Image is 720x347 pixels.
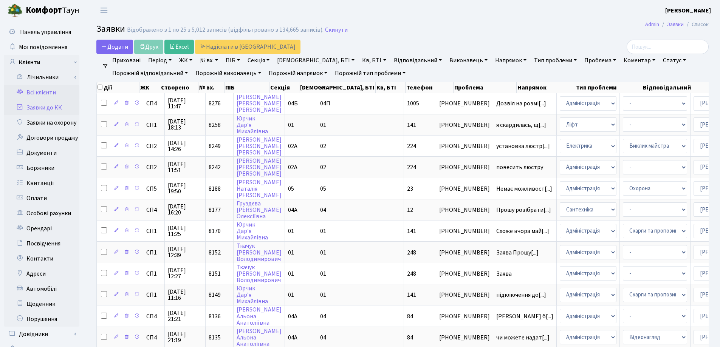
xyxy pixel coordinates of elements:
a: ЮрчикДар’яМихайлівна [237,221,268,242]
span: Панель управління [20,28,71,36]
a: Заявки [667,20,684,28]
span: [PHONE_NUMBER] [439,228,490,234]
th: Відповідальний [642,82,710,93]
span: 1005 [407,99,419,108]
a: Скинути [325,26,348,34]
span: 01 [288,291,294,299]
a: Груздєва[PERSON_NAME]Олексіївна [237,199,282,221]
a: [PERSON_NAME][PERSON_NAME][PERSON_NAME] [237,157,282,178]
th: Створено [160,82,198,93]
span: 01 [320,248,326,257]
span: [DATE] 21:19 [168,331,202,343]
a: № вх. [197,54,221,67]
span: Мої повідомлення [19,43,67,51]
span: СП4 [146,100,161,106]
span: 01 [288,227,294,235]
a: Тип проблеми [531,54,580,67]
span: СП1 [146,122,161,128]
span: 248 [407,248,416,257]
a: Лічильники [9,70,79,85]
span: [PHONE_NUMBER] [439,207,490,213]
span: [PHONE_NUMBER] [439,250,490,256]
span: [PHONE_NUMBER] [439,164,490,170]
b: Комфорт [26,4,62,16]
span: Заява [496,271,553,277]
span: [DATE] 21:21 [168,310,202,322]
span: [PHONE_NUMBER] [439,292,490,298]
th: ЖК [139,82,160,93]
a: Excel [164,40,194,54]
a: [PERSON_NAME]Наталія[PERSON_NAME] [237,178,282,199]
span: Прошу розібрати[...] [496,206,551,214]
th: Кв, БТІ [376,82,406,93]
span: [PHONE_NUMBER] [439,313,490,319]
span: 8242 [209,163,221,171]
span: [PHONE_NUMBER] [439,271,490,277]
span: СП4 [146,207,161,213]
span: 8249 [209,142,221,150]
span: 01 [320,291,326,299]
a: Порожній виконавець [192,67,264,80]
span: СП5 [146,186,161,192]
span: 01 [288,248,294,257]
span: 01 [288,121,294,129]
span: 141 [407,291,416,299]
span: 02 [320,163,326,171]
a: Щоденник [4,296,79,312]
input: Пошук... [627,40,709,54]
li: Список [684,20,709,29]
a: Всі клієнти [4,85,79,100]
span: 8149 [209,291,221,299]
th: Напрямок [517,82,576,93]
span: 8276 [209,99,221,108]
span: 141 [407,121,416,129]
th: Дії [97,82,139,93]
a: Панель управління [4,25,79,40]
a: Автомобілі [4,281,79,296]
a: ЮрчикДар’яМихайлівна [237,114,268,136]
a: Додати [96,40,133,54]
a: Квитанції [4,176,79,191]
th: ПІБ [225,82,269,93]
a: Період [145,54,175,67]
span: [PHONE_NUMBER] [439,335,490,341]
span: 05 [288,185,294,193]
span: 141 [407,227,416,235]
a: Адреси [4,266,79,281]
a: Напрямок [492,54,530,67]
span: 02А [288,142,297,150]
span: 248 [407,270,416,278]
a: Ткачук[PERSON_NAME]Володимирович [237,242,282,263]
span: 8258 [209,121,221,129]
a: [PERSON_NAME] [665,6,711,15]
div: Відображено з 1 по 25 з 5,012 записів (відфільтровано з 134,665 записів). [127,26,324,34]
span: 04 [320,333,326,342]
span: 224 [407,163,416,171]
span: 04 [320,312,326,321]
a: Особові рахунки [4,206,79,221]
span: Таун [26,4,79,17]
a: [DEMOGRAPHIC_DATA], БТІ [274,54,358,67]
img: logo.png [8,3,23,18]
a: Заявки на охорону [4,115,79,130]
span: [DATE] 11:16 [168,289,202,301]
span: установка люстр[...] [496,142,550,150]
span: я скардилась, щ[...] [496,121,546,129]
a: Оплати [4,191,79,206]
span: СП1 [146,250,161,256]
span: СП1 [146,271,161,277]
a: Відповідальний [391,54,445,67]
span: СП2 [146,164,161,170]
span: 04А [288,206,297,214]
span: [DATE] 11:51 [168,161,202,173]
span: Заява Прошу[...] [496,248,539,257]
span: 04 [320,206,326,214]
a: Мої повідомлення [4,40,79,55]
span: 8136 [209,312,221,321]
span: СП1 [146,292,161,298]
span: 01 [320,270,326,278]
span: 84 [407,312,413,321]
a: Порожній тип проблеми [332,67,409,80]
span: повесить люстру [496,164,553,170]
span: СП1 [146,228,161,234]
